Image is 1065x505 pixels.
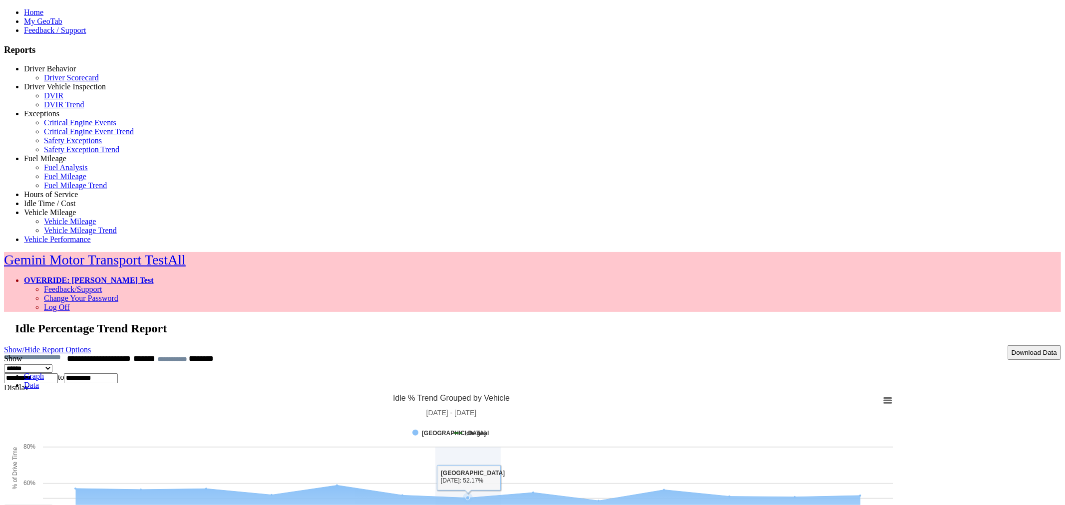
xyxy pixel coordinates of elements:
[44,285,102,293] a: Feedback/Support
[24,82,106,91] a: Driver Vehicle Inspection
[24,26,86,34] a: Feedback / Support
[44,217,96,226] a: Vehicle Mileage
[44,294,118,302] a: Change Your Password
[44,226,117,235] a: Vehicle Mileage Trend
[426,409,477,417] tspan: [DATE] - [DATE]
[24,190,78,199] a: Hours of Service
[44,127,134,136] a: Critical Engine Event Trend
[24,276,154,284] a: OVERRIDE: [PERSON_NAME] Test
[393,394,510,402] tspan: Idle % Trend Grouped by Vehicle
[24,154,66,163] a: Fuel Mileage
[24,64,76,73] a: Driver Behavior
[15,322,1061,335] h2: Idle Percentage Trend Report
[11,447,18,490] tspan: % of Drive Time
[4,44,1061,55] h3: Reports
[24,208,76,217] a: Vehicle Mileage
[44,118,116,127] a: Critical Engine Events
[44,181,107,190] a: Fuel Mileage Trend
[24,381,39,389] a: Data
[44,303,70,311] a: Log Off
[465,430,489,437] tspan: Idle goal
[24,17,62,25] a: My GeoTab
[24,199,76,208] a: Idle Time / Cost
[24,109,59,118] a: Exceptions
[4,343,91,356] a: Show/Hide Report Options
[58,373,64,381] span: to
[422,430,486,437] tspan: [GEOGRAPHIC_DATA]
[23,443,35,450] text: 80%
[44,73,99,82] a: Driver Scorecard
[24,235,91,244] a: Vehicle Performance
[4,383,29,392] label: Display
[44,163,88,172] a: Fuel Analysis
[23,480,35,487] text: 60%
[44,91,63,100] a: DVIR
[24,372,44,380] a: Graph
[4,252,186,267] a: Gemini Motor Transport TestAll
[44,136,102,145] a: Safety Exceptions
[44,145,119,154] a: Safety Exception Trend
[44,172,86,181] a: Fuel Mileage
[44,100,84,109] a: DVIR Trend
[1008,345,1061,360] button: Download Data
[4,354,22,363] label: Show
[24,8,43,16] a: Home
